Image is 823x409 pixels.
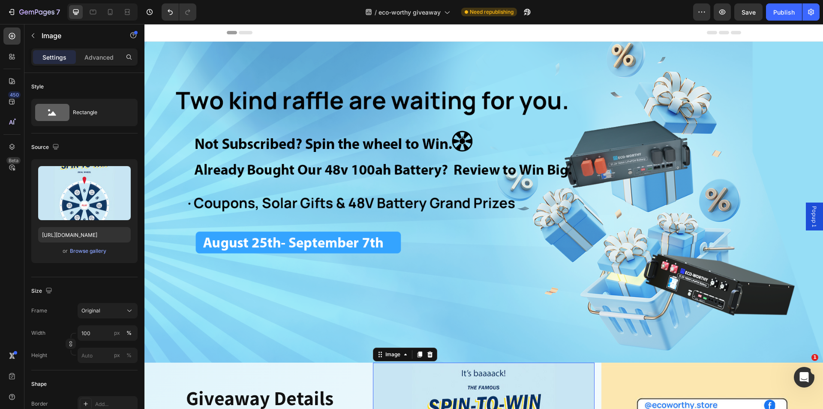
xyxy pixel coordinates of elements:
[31,285,54,297] div: Size
[56,7,60,17] p: 7
[666,182,674,203] span: Popup 1
[63,246,68,256] span: or
[126,329,132,337] div: %
[162,3,196,21] div: Undo/Redo
[794,367,814,388] iframe: Intercom live chat
[239,327,258,334] div: Image
[31,380,47,388] div: Shape
[78,348,138,363] input: px%
[126,351,132,359] div: %
[378,8,441,17] span: eco-worthy giveaway
[112,350,122,361] button: %
[31,83,44,91] div: Style
[81,307,100,315] span: Original
[42,30,114,41] p: Image
[375,8,377,17] span: /
[69,247,107,255] button: Browse gallery
[42,361,189,387] strong: Giveaway Details
[773,8,795,17] div: Publish
[470,8,514,16] span: Need republishing
[31,400,48,408] div: Border
[114,329,120,337] div: px
[70,247,106,255] div: Browse gallery
[112,328,122,338] button: %
[31,329,45,337] label: Width
[6,157,21,164] div: Beta
[811,354,818,361] span: 1
[766,3,802,21] button: Publish
[742,9,756,16] span: Save
[734,3,763,21] button: Save
[38,166,131,220] img: preview-image
[144,24,823,409] iframe: Design area
[84,53,114,62] p: Advanced
[31,351,47,359] label: Height
[3,3,64,21] button: 7
[78,303,138,318] button: Original
[38,227,131,242] input: https://example.com/image.jpg
[31,307,47,315] label: Frame
[78,325,138,341] input: px%
[8,91,21,98] div: 450
[114,351,120,359] div: px
[124,350,134,361] button: px
[73,103,125,122] div: Rectangle
[124,328,134,338] button: px
[95,400,135,408] div: Add...
[42,53,66,62] p: Settings
[31,142,61,153] div: Source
